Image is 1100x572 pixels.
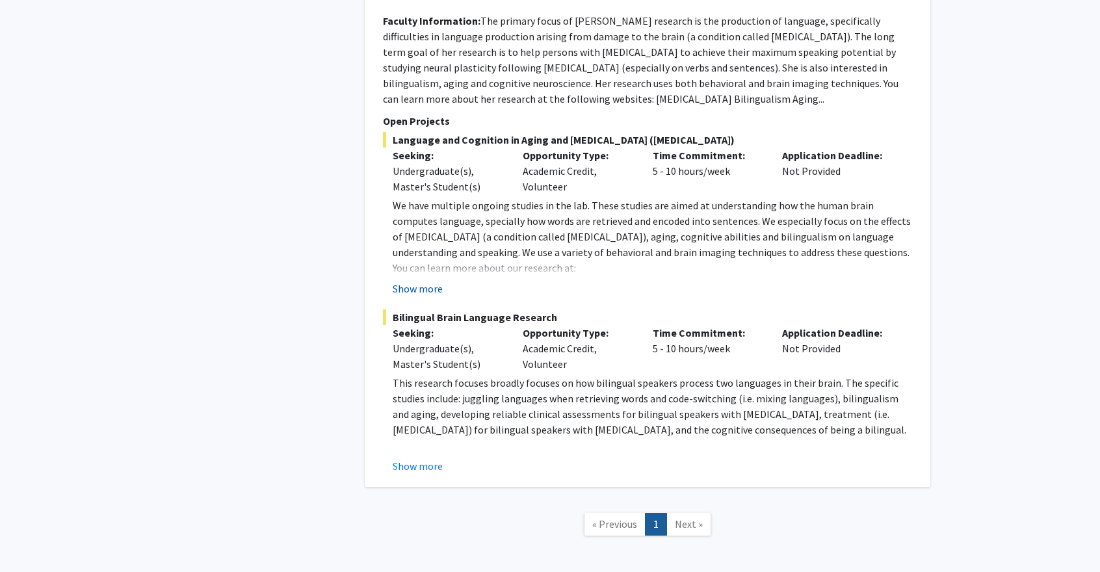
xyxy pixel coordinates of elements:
[584,513,646,536] a: Previous Page
[675,517,703,530] span: Next »
[513,325,643,372] div: Academic Credit, Volunteer
[383,132,912,148] span: Language and Cognition in Aging and [MEDICAL_DATA] ([MEDICAL_DATA])
[383,309,912,325] span: Bilingual Brain Language Research
[653,325,763,341] p: Time Commitment:
[393,375,912,437] p: This research focuses broadly focuses on how bilingual speakers process two languages in their br...
[393,281,443,296] button: Show more
[393,260,912,276] p: You can learn more about our research at:
[645,513,667,536] a: 1
[772,325,902,372] div: Not Provided
[365,500,930,552] nav: Page navigation
[782,325,893,341] p: Application Deadline:
[393,198,912,260] p: We have multiple ongoing studies in the lab. These studies are aimed at understanding how the hum...
[393,458,443,474] button: Show more
[393,163,503,194] div: Undergraduate(s), Master's Student(s)
[772,148,902,194] div: Not Provided
[393,325,503,341] p: Seeking:
[513,148,643,194] div: Academic Credit, Volunteer
[643,325,773,372] div: 5 - 10 hours/week
[643,148,773,194] div: 5 - 10 hours/week
[10,513,55,562] iframe: Chat
[393,148,503,163] p: Seeking:
[383,14,898,105] fg-read-more: The primary focus of [PERSON_NAME] research is the production of language, specifically difficult...
[523,148,633,163] p: Opportunity Type:
[653,148,763,163] p: Time Commitment:
[782,148,893,163] p: Application Deadline:
[393,341,503,372] div: Undergraduate(s), Master's Student(s)
[383,113,912,129] p: Open Projects
[383,14,480,27] b: Faculty Information:
[666,513,711,536] a: Next Page
[592,517,637,530] span: « Previous
[523,325,633,341] p: Opportunity Type:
